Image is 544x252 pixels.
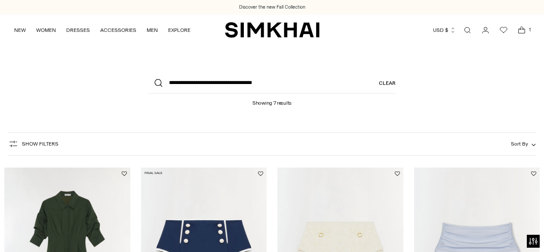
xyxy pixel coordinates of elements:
[531,171,536,176] button: Add to Wishlist
[66,21,90,40] a: DRESSES
[395,171,400,176] button: Add to Wishlist
[147,21,158,40] a: MEN
[225,22,320,38] a: SIMKHAI
[477,22,494,39] a: Go to the account page
[36,21,56,40] a: WOMEN
[122,171,127,176] button: Add to Wishlist
[7,219,86,245] iframe: Sign Up via Text for Offers
[168,21,191,40] a: EXPLORE
[513,22,530,39] a: Open cart modal
[22,141,58,147] span: Show Filters
[258,171,263,176] button: Add to Wishlist
[433,21,456,40] button: USD $
[379,73,396,93] a: Clear
[8,137,58,151] button: Show Filters
[501,212,535,243] iframe: Gorgias live chat messenger
[14,21,26,40] a: NEW
[511,141,528,147] span: Sort By
[100,21,136,40] a: ACCESSORIES
[511,139,536,149] button: Sort By
[526,26,534,34] span: 1
[495,22,512,39] a: Wishlist
[252,93,292,106] h1: Showing 7 results
[459,22,476,39] a: Open search modal
[148,73,169,93] button: Search
[239,4,305,11] a: Discover the new Fall Collection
